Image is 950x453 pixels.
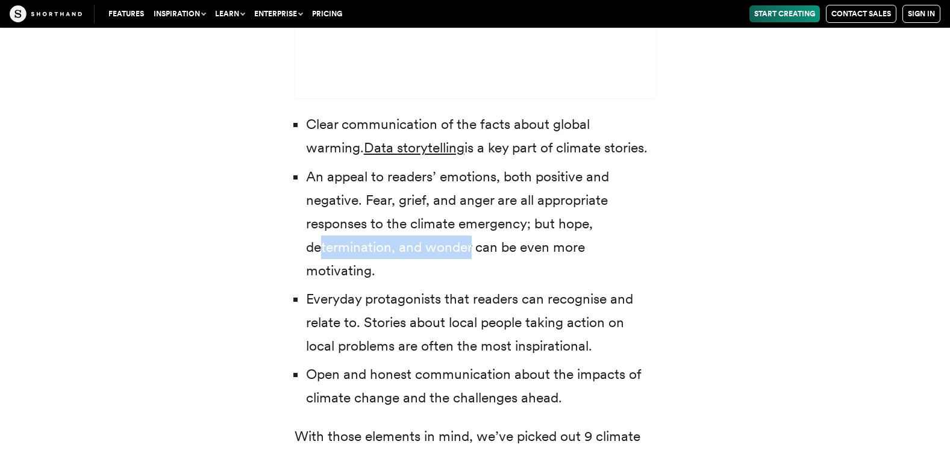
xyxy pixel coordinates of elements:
[364,139,464,156] a: Data storytelling
[307,5,347,22] a: Pricing
[306,363,656,410] li: Open and honest communication about the impacts of climate change and the challenges ahead.
[149,5,210,22] button: Inspiration
[210,5,249,22] button: Learn
[10,5,82,22] img: The Craft
[306,165,656,283] li: An appeal to readers’ emotions, both positive and negative. Fear, grief, and anger are all approp...
[104,5,149,22] a: Features
[306,287,656,358] li: Everyday protagonists that readers can recognise and relate to. Stories about local people taking...
[826,5,896,23] a: Contact Sales
[902,5,940,23] a: Sign in
[306,113,656,160] li: Clear communication of the facts about global warming. is a key part of climate stories.
[749,5,820,22] a: Start Creating
[249,5,307,22] button: Enterprise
